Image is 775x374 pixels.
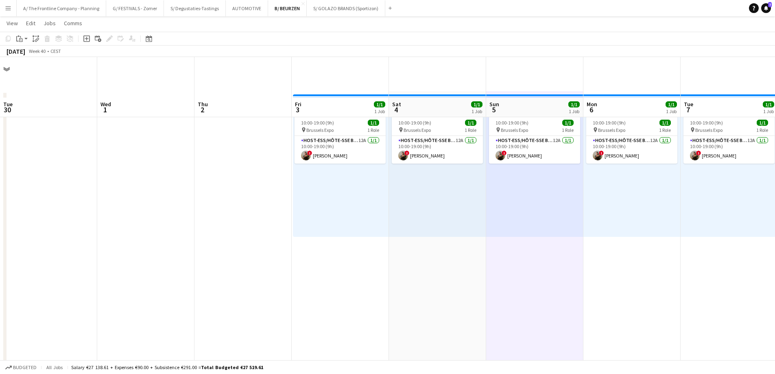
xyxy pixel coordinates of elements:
[585,105,597,114] span: 6
[599,151,604,155] span: !
[465,120,476,126] span: 1/1
[17,0,106,16] button: A/ The Frontline Company - Planning
[562,127,574,133] span: 1 Role
[489,116,580,164] app-job-card: 10:00-19:00 (9h)1/1 Brussels Expo1 RoleHost-ess/Hôte-sse Beurs - Foire12A1/110:00-19:00 (9h)![PER...
[64,20,82,27] span: Comms
[465,127,476,133] span: 1 Role
[666,101,677,107] span: 1/1
[593,120,626,126] span: 10:00-19:00 (9h)
[7,20,18,27] span: View
[586,116,677,164] app-job-card: 10:00-19:00 (9h)1/1 Brussels Expo1 RoleHost-ess/Hôte-sse Beurs - Foire12A1/110:00-19:00 (9h)![PER...
[392,116,483,164] app-job-card: 10:00-19:00 (9h)1/1 Brussels Expo1 RoleHost-ess/Hôte-sse Beurs - Foire12A1/110:00-19:00 (9h)![PER...
[489,136,580,164] app-card-role: Host-ess/Hôte-sse Beurs - Foire12A1/110:00-19:00 (9h)![PERSON_NAME]
[4,363,38,372] button: Budgeted
[757,120,768,126] span: 1/1
[301,120,334,126] span: 10:00-19:00 (9h)
[683,105,693,114] span: 7
[99,105,111,114] span: 1
[659,120,671,126] span: 1/1
[164,0,226,16] button: S/ Degustaties-Tastings
[295,136,386,164] app-card-role: Host-ess/Hôte-sse Beurs - Foire12A1/110:00-19:00 (9h)![PERSON_NAME]
[683,136,775,164] app-card-role: Host-ess/Hôte-sse Beurs - Foire12A1/110:00-19:00 (9h)![PERSON_NAME]
[496,120,528,126] span: 10:00-19:00 (9h)
[659,127,671,133] span: 1 Role
[763,108,774,114] div: 1 Job
[562,120,574,126] span: 1/1
[404,151,409,155] span: !
[398,120,431,126] span: 10:00-19:00 (9h)
[7,47,25,55] div: [DATE]
[100,101,111,108] span: Wed
[683,116,775,164] app-job-card: 10:00-19:00 (9h)1/1 Brussels Expo1 RoleHost-ess/Hôte-sse Beurs - Foire12A1/110:00-19:00 (9h)![PER...
[586,136,677,164] app-card-role: Host-ess/Hôte-sse Beurs - Foire12A1/110:00-19:00 (9h)![PERSON_NAME]
[392,136,483,164] app-card-role: Host-ess/Hôte-sse Beurs - Foire12A1/110:00-19:00 (9h)![PERSON_NAME]
[196,105,208,114] span: 2
[2,105,13,114] span: 30
[50,48,61,54] div: CEST
[61,18,85,28] a: Comms
[307,151,312,155] span: !
[501,127,528,133] span: Brussels Expo
[226,0,268,16] button: AUTOMOTIVE
[489,101,499,108] span: Sun
[307,0,385,16] button: S/ GOLAZO BRANDS (Sportizon)
[294,105,301,114] span: 3
[404,127,431,133] span: Brussels Expo
[71,364,263,370] div: Salary €27 138.61 + Expenses €90.00 + Subsistence €291.00 =
[13,365,37,370] span: Budgeted
[201,364,263,370] span: Total Budgeted €27 519.61
[392,101,401,108] span: Sat
[768,2,772,7] span: 7
[44,20,56,27] span: Jobs
[27,48,47,54] span: Week 40
[391,105,401,114] span: 4
[587,101,597,108] span: Mon
[695,127,723,133] span: Brussels Expo
[3,18,21,28] a: View
[295,101,301,108] span: Fri
[502,151,506,155] span: !
[761,3,771,13] a: 7
[374,108,385,114] div: 1 Job
[374,101,385,107] span: 1/1
[690,120,723,126] span: 10:00-19:00 (9h)
[45,364,64,370] span: All jobs
[295,116,386,164] app-job-card: 10:00-19:00 (9h)1/1 Brussels Expo1 RoleHost-ess/Hôte-sse Beurs - Foire12A1/110:00-19:00 (9h)![PER...
[198,101,208,108] span: Thu
[306,127,334,133] span: Brussels Expo
[756,127,768,133] span: 1 Role
[367,127,379,133] span: 1 Role
[598,127,625,133] span: Brussels Expo
[26,20,35,27] span: Edit
[696,151,701,155] span: !
[763,101,774,107] span: 1/1
[666,108,677,114] div: 1 Job
[40,18,59,28] a: Jobs
[23,18,39,28] a: Edit
[3,101,13,108] span: Tue
[684,101,693,108] span: Tue
[106,0,164,16] button: G/ FESTIVALS - Zomer
[568,101,580,107] span: 1/1
[488,105,499,114] span: 5
[268,0,307,16] button: B/ BEURZEN
[368,120,379,126] span: 1/1
[569,108,579,114] div: 1 Job
[472,108,482,114] div: 1 Job
[471,101,482,107] span: 1/1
